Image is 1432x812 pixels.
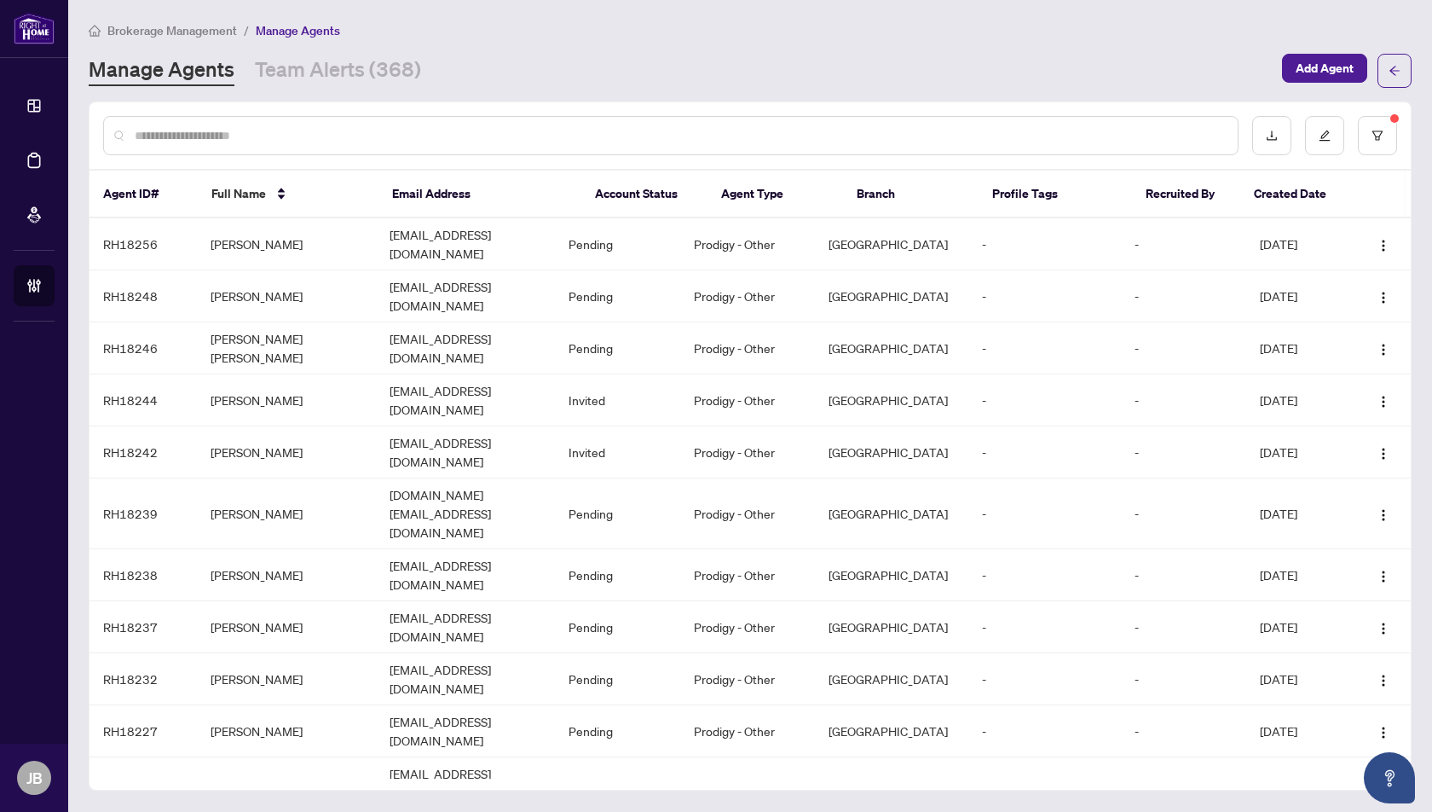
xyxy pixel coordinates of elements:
[680,549,815,601] td: Prodigy - Other
[1246,705,1354,757] td: [DATE]
[376,426,555,478] td: [EMAIL_ADDRESS][DOMAIN_NAME]
[968,478,1121,549] td: -
[1364,752,1415,803] button: Open asap
[1266,130,1278,142] span: download
[680,270,815,322] td: Prodigy - Other
[1377,622,1390,635] img: Logo
[555,374,680,426] td: Invited
[815,426,969,478] td: [GEOGRAPHIC_DATA]
[376,218,555,270] td: [EMAIL_ADDRESS][DOMAIN_NAME]
[1389,65,1400,77] span: arrow-left
[1371,130,1383,142] span: filter
[376,322,555,374] td: [EMAIL_ADDRESS][DOMAIN_NAME]
[1370,613,1397,641] button: Logo
[89,25,101,37] span: home
[197,549,376,601] td: [PERSON_NAME]
[555,478,680,549] td: Pending
[1370,717,1397,745] button: Logo
[1121,270,1246,322] td: -
[89,653,197,705] td: RH18232
[1132,171,1240,218] th: Recruited By
[89,426,197,478] td: RH18242
[968,270,1121,322] td: -
[197,705,376,757] td: [PERSON_NAME]
[680,601,815,653] td: Prodigy - Other
[197,426,376,478] td: [PERSON_NAME]
[197,322,376,374] td: [PERSON_NAME] [PERSON_NAME]
[1246,322,1354,374] td: [DATE]
[1246,270,1354,322] td: [DATE]
[815,478,969,549] td: [GEOGRAPHIC_DATA]
[968,218,1121,270] td: -
[1282,54,1367,83] button: Add Agent
[89,757,197,809] td: RH18225
[968,757,1121,809] td: New Registrant
[376,270,555,322] td: [EMAIL_ADDRESS][DOMAIN_NAME]
[376,549,555,601] td: [EMAIL_ADDRESS][DOMAIN_NAME]
[1377,674,1390,687] img: Logo
[555,218,680,270] td: Pending
[1246,653,1354,705] td: [DATE]
[555,705,680,757] td: Pending
[1377,447,1390,461] img: Logo
[843,171,979,218] th: Branch
[1370,334,1397,362] button: Logo
[1121,757,1246,809] td: -
[1377,508,1390,522] img: Logo
[968,374,1121,426] td: -
[555,322,680,374] td: Pending
[1319,130,1331,142] span: edit
[968,549,1121,601] td: -
[197,653,376,705] td: [PERSON_NAME]
[89,374,197,426] td: RH18244
[197,270,376,322] td: [PERSON_NAME]
[1370,665,1397,693] button: Logo
[1305,116,1344,155] button: edit
[89,601,197,653] td: RH18237
[1377,343,1390,357] img: Logo
[1358,116,1397,155] button: filter
[1370,230,1397,258] button: Logo
[680,478,815,549] td: Prodigy - Other
[197,601,376,653] td: [PERSON_NAME]
[1121,478,1246,549] td: -
[198,171,378,218] th: Full Name
[680,322,815,374] td: Prodigy - Other
[1240,171,1348,218] th: Created Date
[555,549,680,601] td: Pending
[255,55,421,86] a: Team Alerts (368)
[968,653,1121,705] td: -
[1377,726,1390,739] img: Logo
[680,757,815,809] td: New Registrant
[968,322,1121,374] td: -
[1246,478,1354,549] td: [DATE]
[555,757,680,809] td: Invited
[680,653,815,705] td: Prodigy - Other
[1121,426,1246,478] td: -
[1377,395,1390,409] img: Logo
[815,757,969,809] td: [GEOGRAPHIC_DATA]
[680,218,815,270] td: Prodigy - Other
[89,270,197,322] td: RH18248
[376,757,555,809] td: [EMAIL_ADDRESS][DOMAIN_NAME]
[89,55,234,86] a: Manage Agents
[1121,374,1246,426] td: -
[555,426,680,478] td: Invited
[707,171,843,218] th: Agent Type
[89,549,197,601] td: RH18238
[1296,55,1354,82] span: Add Agent
[376,705,555,757] td: [EMAIL_ADDRESS][DOMAIN_NAME]
[1370,438,1397,466] button: Logo
[555,601,680,653] td: Pending
[1370,386,1397,414] button: Logo
[968,705,1121,757] td: -
[89,218,197,270] td: RH18256
[89,171,198,218] th: Agent ID#
[197,218,376,270] td: [PERSON_NAME]
[376,374,555,426] td: [EMAIL_ADDRESS][DOMAIN_NAME]
[376,601,555,653] td: [EMAIL_ADDRESS][DOMAIN_NAME]
[555,270,680,322] td: Pending
[815,270,969,322] td: [GEOGRAPHIC_DATA]
[1246,549,1354,601] td: [DATE]
[376,653,555,705] td: [EMAIL_ADDRESS][DOMAIN_NAME]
